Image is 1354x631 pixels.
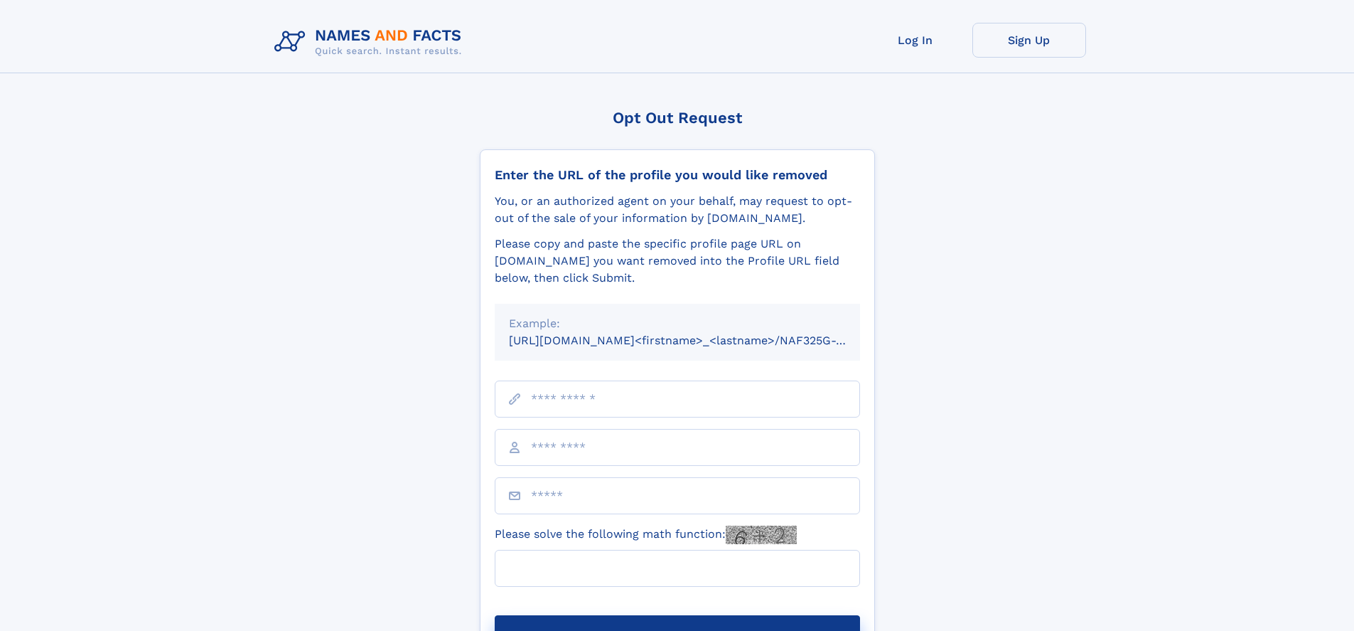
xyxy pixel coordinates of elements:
[495,526,797,544] label: Please solve the following math function:
[495,167,860,183] div: Enter the URL of the profile you would like removed
[495,235,860,287] div: Please copy and paste the specific profile page URL on [DOMAIN_NAME] you want removed into the Pr...
[480,109,875,127] div: Opt Out Request
[269,23,473,61] img: Logo Names and Facts
[495,193,860,227] div: You, or an authorized agent on your behalf, may request to opt-out of the sale of your informatio...
[972,23,1086,58] a: Sign Up
[509,334,887,347] small: [URL][DOMAIN_NAME]<firstname>_<lastname>/NAF325G-xxxxxxxx
[509,315,846,332] div: Example:
[859,23,972,58] a: Log In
